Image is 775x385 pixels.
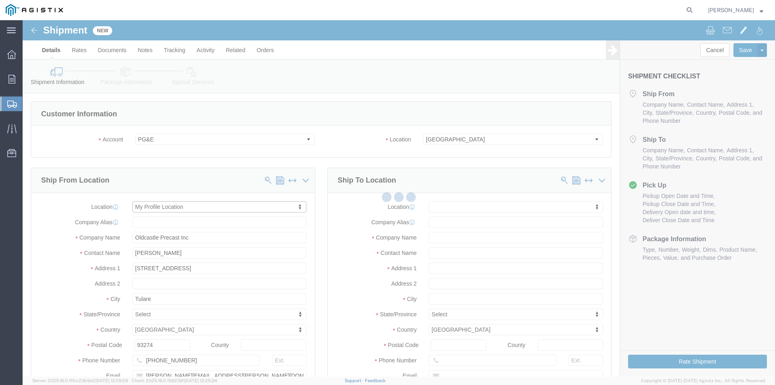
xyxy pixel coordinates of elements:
[708,5,764,15] button: [PERSON_NAME]
[184,378,217,383] span: [DATE] 12:25:34
[6,4,63,16] img: logo
[95,378,128,383] span: [DATE] 12:29:29
[641,377,765,384] span: Copyright © [DATE]-[DATE] Agistix Inc., All Rights Reserved
[32,378,128,383] span: Server: 2025.16.0-1ffcc23b9e2
[708,6,754,15] span: Greg Gonzales
[365,378,385,383] a: Feedback
[132,378,217,383] span: Client: 2025.16.0-1592391
[345,378,365,383] a: Support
